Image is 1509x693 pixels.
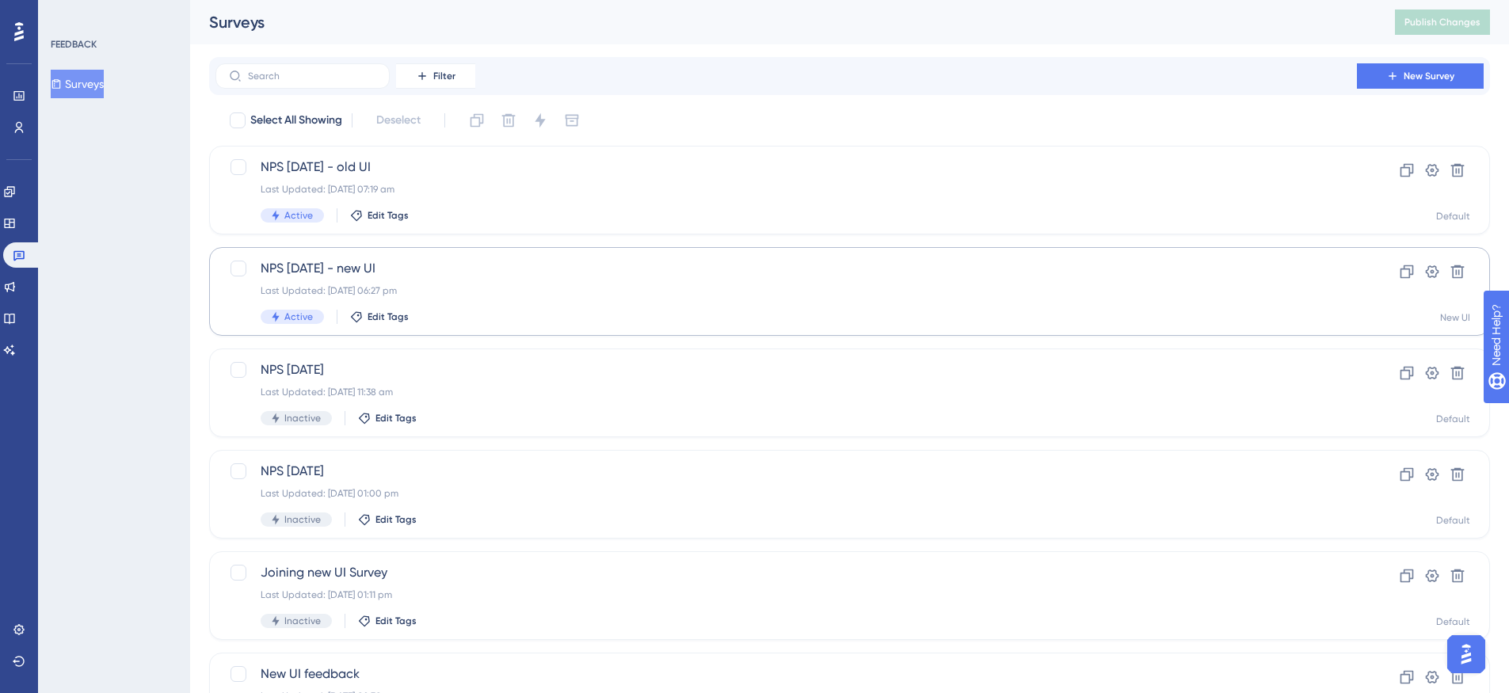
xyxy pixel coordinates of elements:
[368,209,409,222] span: Edit Tags
[350,310,409,323] button: Edit Tags
[396,63,475,89] button: Filter
[261,360,1312,379] span: NPS [DATE]
[261,158,1312,177] span: NPS [DATE] - old UI
[284,412,321,425] span: Inactive
[433,70,455,82] span: Filter
[1436,514,1470,527] div: Default
[1436,413,1470,425] div: Default
[368,310,409,323] span: Edit Tags
[261,588,1312,601] div: Last Updated: [DATE] 01:11 pm
[1395,10,1490,35] button: Publish Changes
[376,111,421,130] span: Deselect
[261,259,1312,278] span: NPS [DATE] - new UI
[1404,16,1480,29] span: Publish Changes
[261,487,1312,500] div: Last Updated: [DATE] 01:00 pm
[261,386,1312,398] div: Last Updated: [DATE] 11:38 am
[209,11,1355,33] div: Surveys
[248,70,376,82] input: Search
[1440,311,1470,324] div: New UI
[261,284,1312,297] div: Last Updated: [DATE] 06:27 pm
[375,513,417,526] span: Edit Tags
[362,106,435,135] button: Deselect
[261,563,1312,582] span: Joining new UI Survey
[1436,615,1470,628] div: Default
[358,412,417,425] button: Edit Tags
[261,183,1312,196] div: Last Updated: [DATE] 07:19 am
[51,70,104,98] button: Surveys
[1436,210,1470,223] div: Default
[375,615,417,627] span: Edit Tags
[1404,70,1454,82] span: New Survey
[1442,630,1490,678] iframe: UserGuiding AI Assistant Launcher
[284,615,321,627] span: Inactive
[261,462,1312,481] span: NPS [DATE]
[1357,63,1484,89] button: New Survey
[284,209,313,222] span: Active
[37,4,99,23] span: Need Help?
[284,310,313,323] span: Active
[261,664,1312,683] span: New UI feedback
[250,111,342,130] span: Select All Showing
[375,412,417,425] span: Edit Tags
[51,38,97,51] div: FEEDBACK
[284,513,321,526] span: Inactive
[350,209,409,222] button: Edit Tags
[358,513,417,526] button: Edit Tags
[358,615,417,627] button: Edit Tags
